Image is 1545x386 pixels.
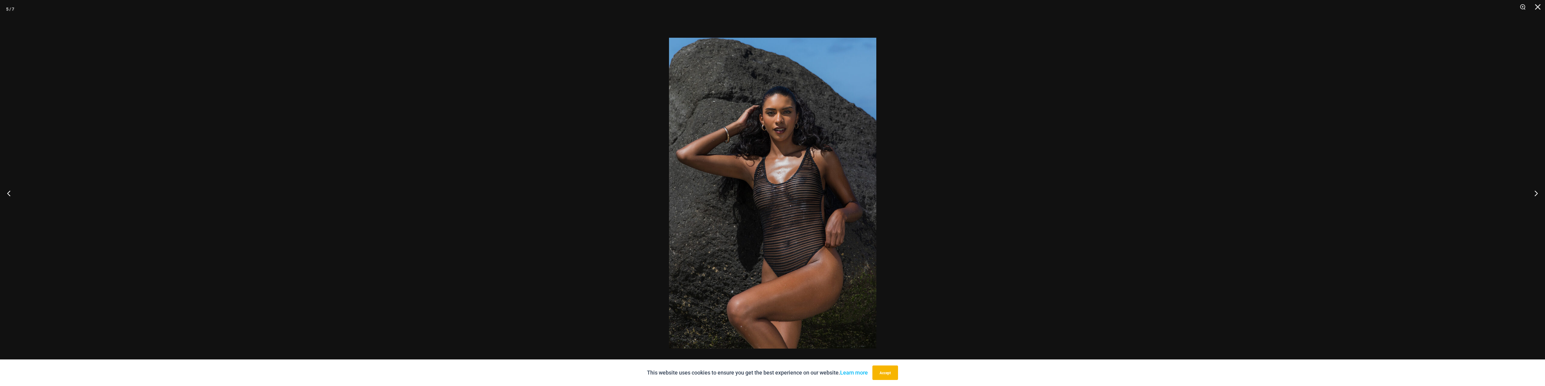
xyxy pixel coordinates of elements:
button: Accept [872,365,898,380]
img: Tide Lines Black 845 One Piece Monokini 08 [669,38,876,349]
p: This website uses cookies to ensure you get the best experience on our website. [647,368,868,377]
a: Learn more [840,369,868,376]
div: 5 / 7 [6,5,14,14]
button: Next [1522,178,1545,208]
